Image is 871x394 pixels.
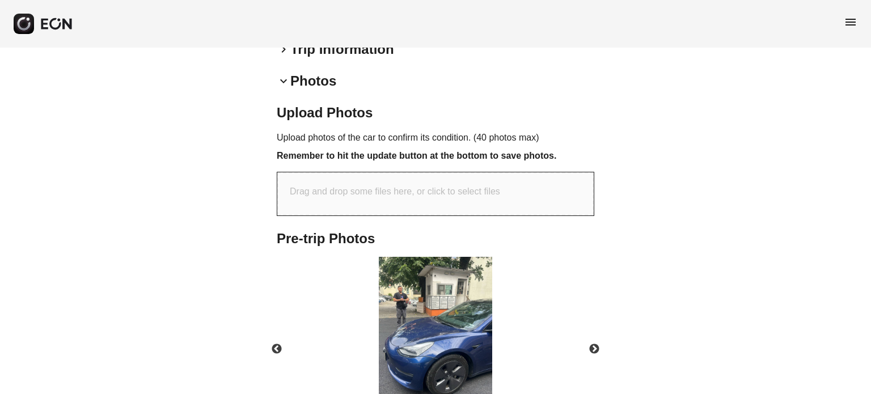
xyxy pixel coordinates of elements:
[277,149,594,163] h3: Remember to hit the update button at the bottom to save photos.
[290,40,394,58] h2: Trip Information
[277,230,594,248] h2: Pre-trip Photos
[277,104,594,122] h2: Upload Photos
[290,72,336,90] h2: Photos
[844,15,857,29] span: menu
[290,185,500,198] p: Drag and drop some files here, or click to select files
[257,329,297,369] button: Previous
[574,329,614,369] button: Next
[277,131,594,145] p: Upload photos of the car to confirm its condition. (40 photos max)
[277,74,290,88] span: keyboard_arrow_down
[277,43,290,56] span: keyboard_arrow_right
